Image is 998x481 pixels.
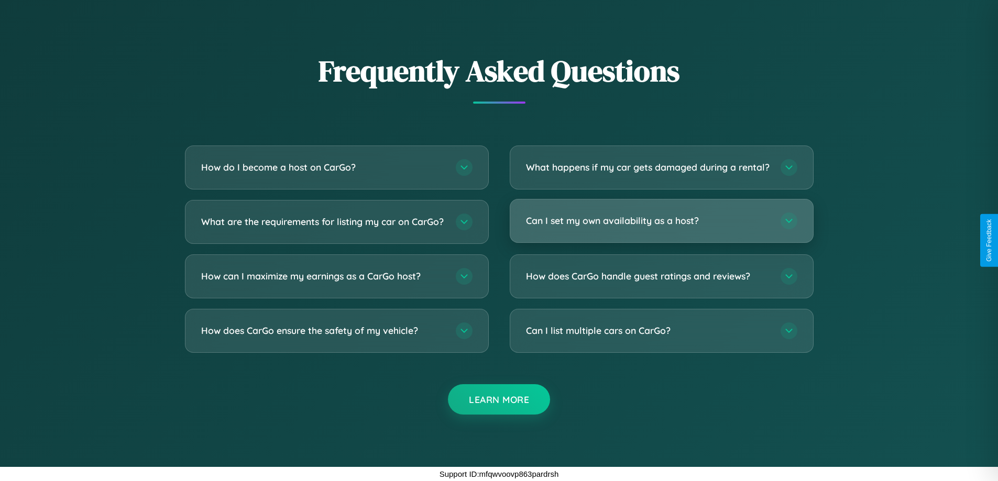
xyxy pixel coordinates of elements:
[185,51,814,91] h2: Frequently Asked Questions
[201,270,445,283] h3: How can I maximize my earnings as a CarGo host?
[526,214,770,227] h3: Can I set my own availability as a host?
[526,270,770,283] h3: How does CarGo handle guest ratings and reviews?
[201,215,445,228] h3: What are the requirements for listing my car on CarGo?
[448,384,550,415] button: Learn More
[440,467,559,481] p: Support ID: mfqwvoovp863pardrsh
[526,161,770,174] h3: What happens if my car gets damaged during a rental?
[201,161,445,174] h3: How do I become a host on CarGo?
[201,324,445,337] h3: How does CarGo ensure the safety of my vehicle?
[526,324,770,337] h3: Can I list multiple cars on CarGo?
[985,219,993,262] div: Give Feedback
